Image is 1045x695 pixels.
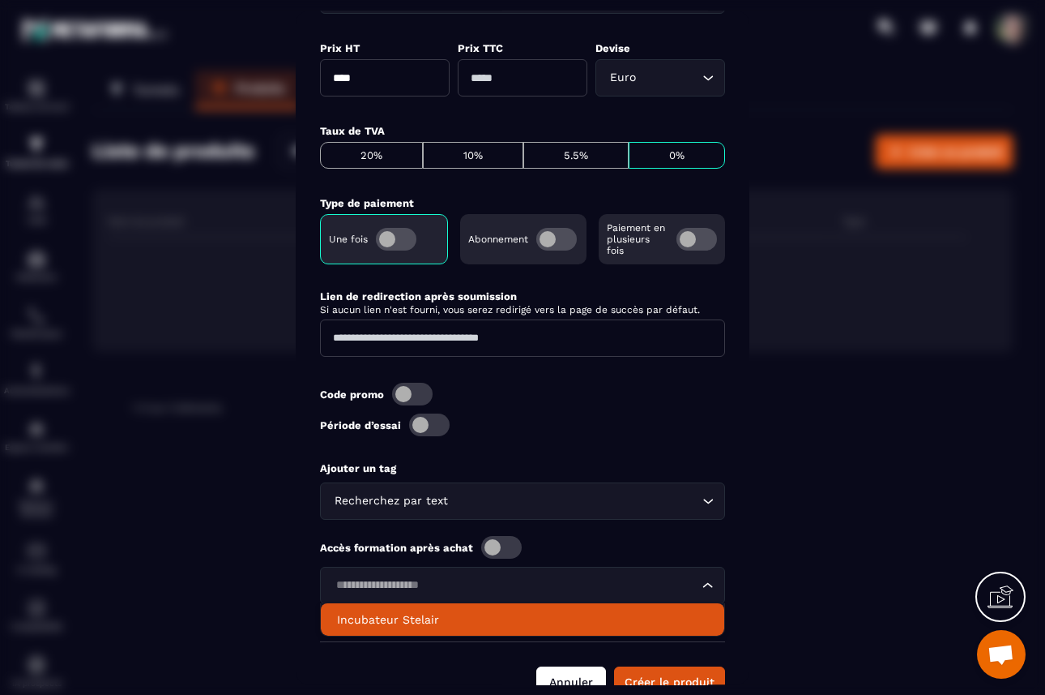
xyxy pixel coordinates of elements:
label: Accès formation après achat [320,541,473,553]
input: Search for option [639,69,698,87]
label: Code promo [320,388,384,400]
p: 5.5% [531,149,621,161]
label: Devise [595,42,630,54]
label: Taux de TVA [320,125,385,137]
div: Search for option [320,567,725,604]
label: Prix HT [320,42,360,54]
label: Prix TTC [458,42,503,54]
label: Lien de redirection après soumission [320,290,725,302]
div: Search for option [595,59,725,97]
span: Si aucun lien n'est fourni, vous serez redirigé vers la page de succès par défaut. [320,304,725,315]
p: 20% [327,149,416,161]
label: Période d’essai [320,418,401,431]
span: Euro [606,69,639,87]
p: 0% [636,149,718,161]
p: 10% [430,149,516,161]
label: Type de paiement [320,197,414,209]
span: Recherchez par text [331,492,451,510]
div: Search for option [320,483,725,520]
p: Paiement en plusieurs fois [607,222,668,256]
p: Une fois [329,234,368,245]
label: Ajouter un tag [320,462,396,474]
p: Abonnement [468,234,528,245]
input: Search for option [451,492,698,510]
a: Ouvrir le chat [977,630,1026,679]
p: Incubateur Stelair [337,611,708,628]
input: Search for option [331,577,698,594]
